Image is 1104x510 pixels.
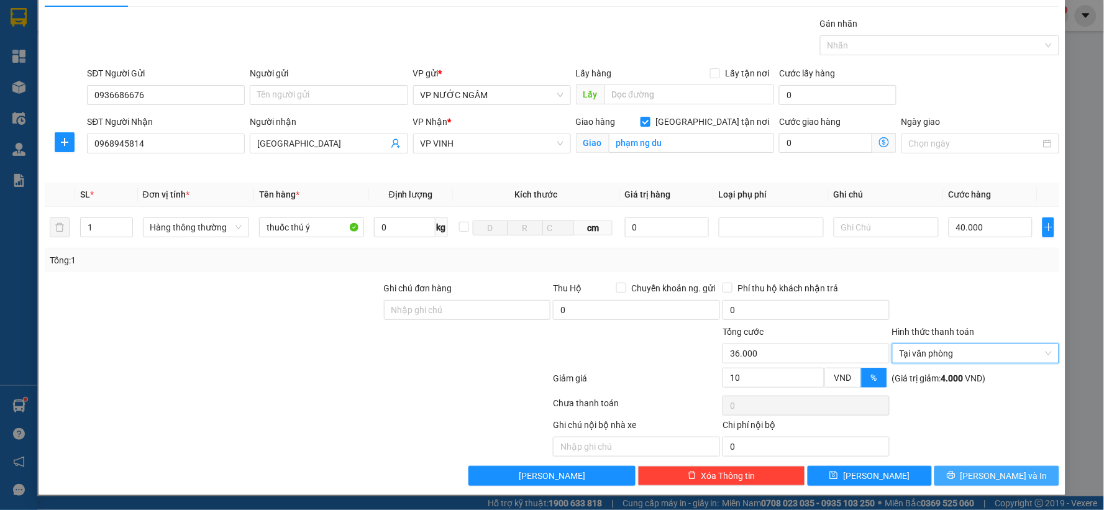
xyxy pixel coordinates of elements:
label: Cước giao hàng [779,117,841,127]
span: VP NƯỚC NGẦM [421,86,563,104]
th: Loại phụ phí [714,183,829,207]
span: Tổng cước [723,327,764,337]
div: SĐT Người Nhận [87,115,245,129]
div: Tổng: 1 [50,253,426,267]
input: R [508,221,543,235]
span: Hàng thông thường [150,218,242,237]
span: Giao [576,133,609,153]
span: [GEOGRAPHIC_DATA] tận nơi [650,115,774,129]
span: Phí thu hộ khách nhận trả [732,281,843,295]
div: Giảm giá [552,371,721,393]
label: Ngày giao [901,117,941,127]
div: Ghi chú nội bộ nhà xe [553,418,720,437]
span: Cước hàng [949,189,992,199]
span: [GEOGRAPHIC_DATA], [GEOGRAPHIC_DATA] ↔ [GEOGRAPHIC_DATA] [67,53,159,95]
span: Lấy [576,84,604,104]
div: Chi phí nội bộ [723,418,890,437]
span: (Giá trị giảm: VND ) [892,373,986,383]
span: kg [436,217,448,237]
span: Chuyển khoản ng. gửi [626,281,720,295]
span: VP Nhận [413,117,448,127]
span: user-add [391,139,401,148]
div: Người nhận [250,115,408,129]
span: plus [1043,222,1054,232]
input: D [473,221,508,235]
span: [PERSON_NAME] và In [960,469,1047,483]
strong: CHUYỂN PHÁT NHANH AN PHÚ QUÝ [68,10,158,50]
label: Ghi chú đơn hàng [384,283,452,293]
input: VD: Bàn, Ghế [259,217,364,237]
button: deleteXóa Thông tin [638,466,805,486]
th: Ghi chú [829,183,944,207]
span: Kích thước [515,189,558,199]
span: Xóa Thông tin [701,469,755,483]
span: dollar-circle [879,137,889,147]
button: delete [50,217,70,237]
button: save[PERSON_NAME] [808,466,933,486]
span: [PERSON_NAME] [843,469,910,483]
input: Cước lấy hàng [779,85,896,105]
label: Hình thức thanh toán [892,327,975,337]
span: VP VINH [421,134,563,153]
span: Đơn vị tính [143,189,189,199]
span: VND [834,373,852,383]
button: printer[PERSON_NAME] và In [934,466,1059,486]
label: Cước lấy hàng [779,68,835,78]
span: SL [80,189,90,199]
span: save [829,471,838,481]
span: [PERSON_NAME] [519,469,585,483]
input: Dọc đường [604,84,775,104]
span: Lấy tận nơi [720,66,774,80]
span: plus [55,137,74,147]
div: Chưa thanh toán [552,396,721,418]
input: Cước giao hàng [779,133,872,153]
div: VP gửi [413,66,571,80]
span: cm [574,221,613,235]
span: Giá trị hàng [625,189,671,199]
button: [PERSON_NAME] [468,466,636,486]
span: Tên hàng [259,189,299,199]
span: % [871,373,877,383]
span: printer [947,471,956,481]
button: plus [1042,217,1054,237]
img: logo [4,67,66,129]
input: 0 [625,217,709,237]
span: Định lượng [389,189,433,199]
div: SĐT Người Gửi [87,66,245,80]
div: Người gửi [250,66,408,80]
span: Giao hàng [576,117,616,127]
input: Ngày giao [909,137,1041,150]
span: Lấy hàng [576,68,612,78]
span: delete [688,471,696,481]
span: 4.000 [941,373,964,383]
input: Giao tận nơi [609,133,775,153]
input: C [542,221,574,235]
span: Tại văn phòng [900,344,1052,363]
label: Gán nhãn [820,19,858,29]
span: Thu Hộ [553,283,582,293]
input: Nhập ghi chú [553,437,720,457]
button: plus [55,132,75,152]
input: Ghi chú đơn hàng [384,300,551,320]
input: Ghi Chú [834,217,939,237]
